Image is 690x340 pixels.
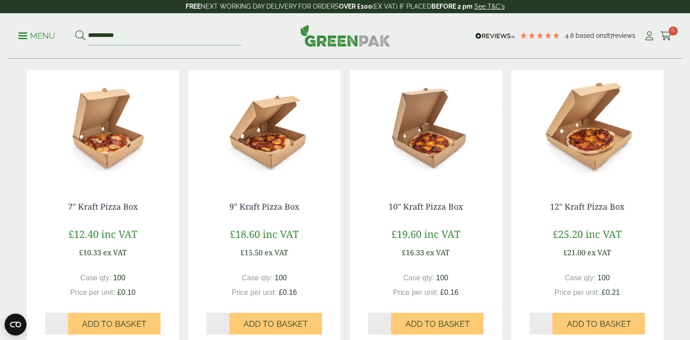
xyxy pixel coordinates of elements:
a: 9" Kraft Pizza Box [229,201,299,212]
a: 0 [660,29,672,43]
span: £16.33 [402,247,424,258]
span: 187 [603,32,613,39]
a: 7" Kraft Pizza Box [68,201,138,212]
button: Add to Basket [229,313,322,335]
span: 0 [669,26,678,36]
span: Add to Basket [405,319,469,329]
span: ex VAT [587,247,611,258]
span: ex VAT [426,247,450,258]
span: £0.10 [117,288,135,296]
img: REVIEWS.io [475,33,515,39]
span: £18.60 [230,227,260,241]
img: 10.5 [350,70,502,184]
img: 12.5 [511,70,664,184]
span: Case qty: [242,274,273,282]
span: ex VAT [103,247,127,258]
div: 4.79 Stars [519,31,560,40]
span: Based on [576,32,603,39]
span: £0.21 [602,288,620,296]
span: Price per unit: [393,288,438,296]
span: Case qty: [80,274,111,282]
a: See T&C's [474,3,505,10]
p: Menu [18,31,55,41]
strong: OVER £100 [339,3,372,10]
span: 4.8 [565,32,576,39]
span: £0.16 [279,288,297,296]
span: 100 [113,274,125,282]
span: inc VAT [586,227,622,241]
button: Open CMP widget [5,314,26,335]
span: 100 [275,274,287,282]
i: My Account [643,31,655,41]
span: Price per unit: [70,288,115,296]
span: £19.60 [391,227,421,241]
img: GreenPak Supplies [300,25,390,46]
span: inc VAT [101,227,137,241]
span: inc VAT [424,227,460,241]
span: ex VAT [265,247,288,258]
span: £0.16 [440,288,458,296]
span: £10.33 [79,247,101,258]
span: Case qty: [403,274,434,282]
span: £15.50 [240,247,263,258]
button: Add to Basket [68,313,161,335]
span: £21.00 [563,247,586,258]
button: Add to Basket [552,313,645,335]
span: 100 [436,274,448,282]
span: £25.20 [553,227,583,241]
span: inc VAT [263,227,299,241]
span: Add to Basket [244,319,308,329]
span: Add to Basket [82,319,146,329]
span: 100 [597,274,610,282]
strong: FREE [186,3,201,10]
strong: BEFORE 2 pm [431,3,472,10]
img: 7.5 [27,70,179,184]
a: Menu [18,31,55,40]
a: 12" Kraft Pizza Box [550,201,624,212]
span: Price per unit: [555,288,600,296]
span: Case qty: [565,274,596,282]
a: 10" Kraft Pizza Box [389,201,463,212]
span: Price per unit: [232,288,277,296]
span: £12.40 [68,227,99,241]
span: reviews [613,32,635,39]
img: 9.5 [188,70,341,184]
button: Add to Basket [391,313,483,335]
i: Cart [660,31,672,41]
span: Add to Basket [566,319,631,329]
